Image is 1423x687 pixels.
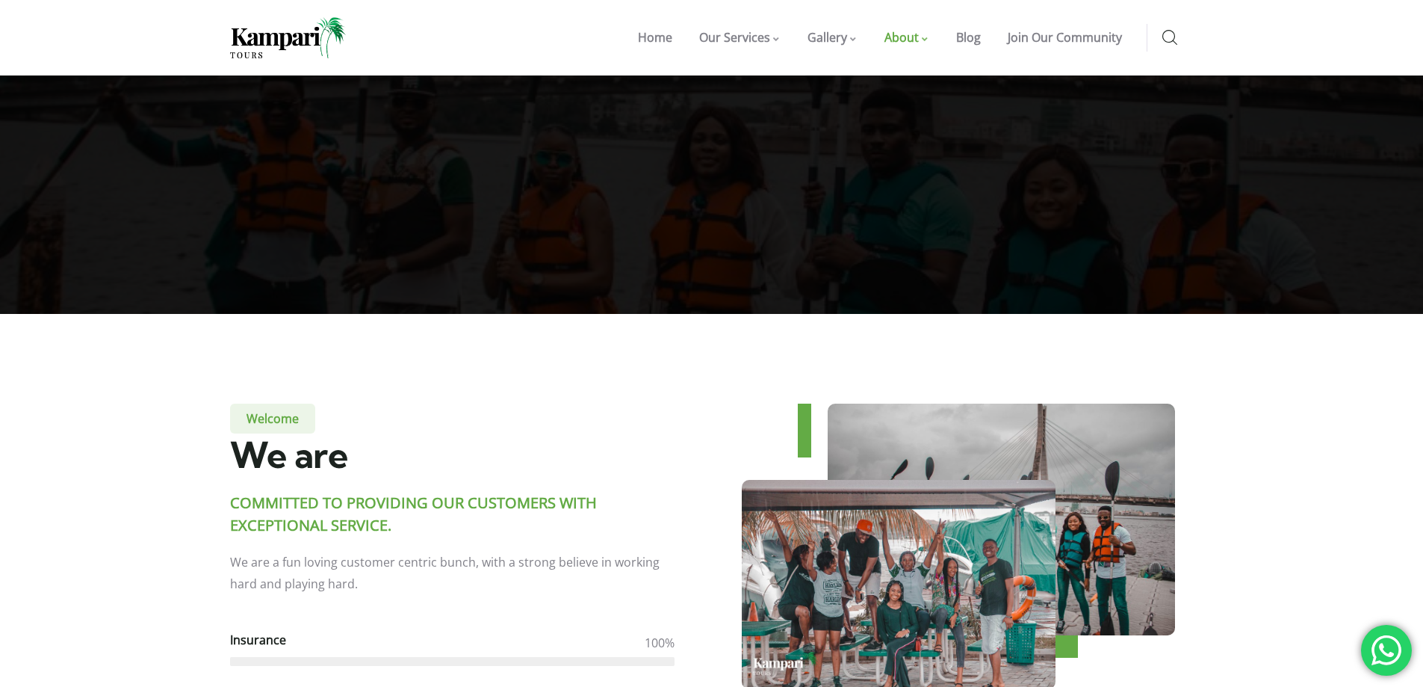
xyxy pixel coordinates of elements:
[807,29,847,46] span: Gallery
[230,657,241,666] span: Web Designer
[230,433,347,477] span: We are
[645,638,675,647] span: 100%
[956,29,981,46] span: Blog
[638,29,672,46] span: Home
[699,29,770,46] span: Our Services
[884,29,919,46] span: About
[1361,625,1412,676] div: 'Chat
[230,632,286,648] span: Insurance
[230,552,675,595] p: We are a fun loving customer centric bunch, with a strong believe in working hard and playing hard.
[230,17,346,58] img: Home
[230,492,675,537] div: COMMITTED TO PROVIDING OUR CUSTOMERS WITH EXCEPTIONAL SERVICE.
[1008,29,1122,46] span: Join Our Community
[230,404,315,434] span: Welcome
